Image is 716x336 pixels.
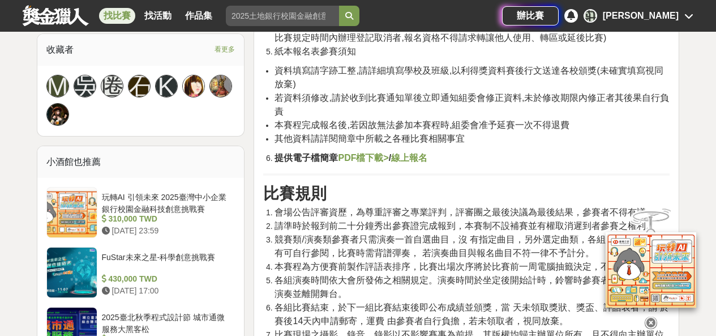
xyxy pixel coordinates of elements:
[275,262,646,271] span: 本賽程為方便賽前製作評語表排序，比賽出場次序將於比賽前一周電腦抽籤決定，不得異議。
[128,75,151,97] a: 石
[46,103,69,126] a: Avatar
[391,154,427,163] a: 線上報名
[46,75,69,97] a: M
[275,93,669,116] span: 若資料須修改,請於收到比賽通知單後立即通知組委會修正資料,未於修改期限內修正者其後果自行負責
[102,225,231,237] div: [DATE] 23:59
[37,146,245,178] div: 小酒館也推薦
[603,9,679,23] div: [PERSON_NAME]
[215,43,235,56] span: 看更多
[47,104,68,125] img: Avatar
[502,6,559,25] a: 辦比賽
[181,8,217,24] a: 作品集
[102,192,231,213] div: 玩轉AI 引領未來 2025臺灣中小企業銀行校園金融科技創意挑戰賽
[275,66,663,89] span: 資料填寫請字跡工整,請詳細填寫學校及班級,以利得獎資料賽後行文送達各校頒獎(未確實填寫視同放棄)
[102,273,231,285] div: 430,000 TWD
[275,120,569,130] span: 本賽程完成報名後,若因故無法參加本賽程時,組委會准予延賽一次不得退費
[102,213,231,225] div: 310,000 TWD
[275,275,664,299] span: 各組演奏時間依大會所發佈之相關規定。演奏時間於坐定後開始計時，鈴響時參賽者必須立即停止演奏並離開舞台。
[338,154,388,163] a: PDF檔下載>
[102,252,231,273] div: FuStar未來之星-科學創意挑戰賽
[155,75,178,97] a: K
[275,134,465,143] span: 其他資料請詳閱簡章中所載之各種比賽相關事宜
[275,46,356,56] span: 紙本報名表參賽須知
[46,187,235,238] a: 玩轉AI 引領未來 2025臺灣中小企業銀行校園金融科技創意挑戰賽 310,000 TWD [DATE] 23:59
[102,285,231,297] div: [DATE] 17:00
[275,153,338,163] strong: 提供電子檔簡章
[74,75,96,97] a: 吳
[140,8,176,24] a: 找活動
[263,185,327,202] strong: 比賽規則
[46,45,74,54] span: 收藏者
[209,75,232,97] a: Avatar
[275,207,655,217] span: 會場公告評審資歷，為尊重評審之專業評判，評審團之最後決議為最後結果，參賽者不得有議。
[210,75,231,97] img: Avatar
[275,235,669,258] span: 競賽類/演奏類參賽者只需演奏一首自選曲目，沒 有指定曲目，另外選定曲類，各組別曲目簡章上都有可自行參閱，比賽時需背譜彈奏， 若演奏曲目與報名曲目不符一律不予計分。
[101,75,123,97] a: 圈
[275,19,666,42] span: 繳費後因故欲取消報名者,請依簡章「退費辦法」之規定於指定期限內申請退費,逾期恕不受理 (未於比賽規定時間內辦理登記取消者,報名資格不得請求轉讓他人使用、轉區或延後比賽)
[275,221,655,231] span: 請準時於報到前二十分鐘秀出參賽證完成報到，本賽制不設補賽並有權取消遲到者參賽之權利。
[183,75,204,97] img: Avatar
[389,153,391,163] strong: /
[99,8,135,24] a: 找比賽
[275,303,669,326] span: 各組比賽結束，於下一組比賽結束後即公布成績並頒獎，當 天未領取獎狀、獎盃、評語表者，請 於賽後14天內申請郵寄，運費 由參賽者自行負擔，若未領取者，視同放棄。
[584,9,597,23] div: 莊
[226,6,339,26] input: 2025土地銀行校園金融創意挑戰賽：從你出發 開啟智慧金融新頁
[46,247,235,298] a: FuStar未來之星-科學創意挑戰賽 430,000 TWD [DATE] 17:00
[182,75,205,97] a: Avatar
[102,312,231,333] div: 2025臺北秋季程式設計節 城市通微服務大黑客松
[606,232,696,308] img: d2146d9a-e6f6-4337-9592-8cefde37ba6b.png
